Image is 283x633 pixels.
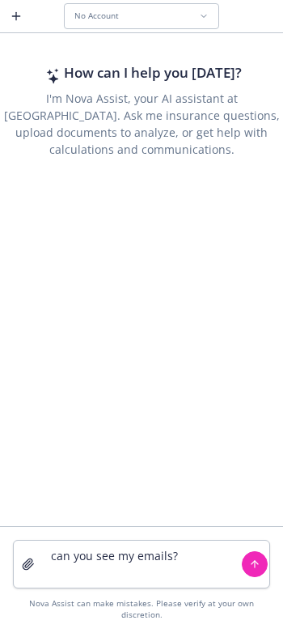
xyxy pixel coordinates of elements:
span: No Account [74,11,119,21]
h2: How can I help you [DATE]? [64,62,242,83]
button: No Account [64,3,219,29]
div: Nova Assist can make mistakes. Please verify at your own discretion. [13,598,270,620]
textarea: can you see my emails? [41,541,242,588]
button: Create a new chat [3,3,29,29]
